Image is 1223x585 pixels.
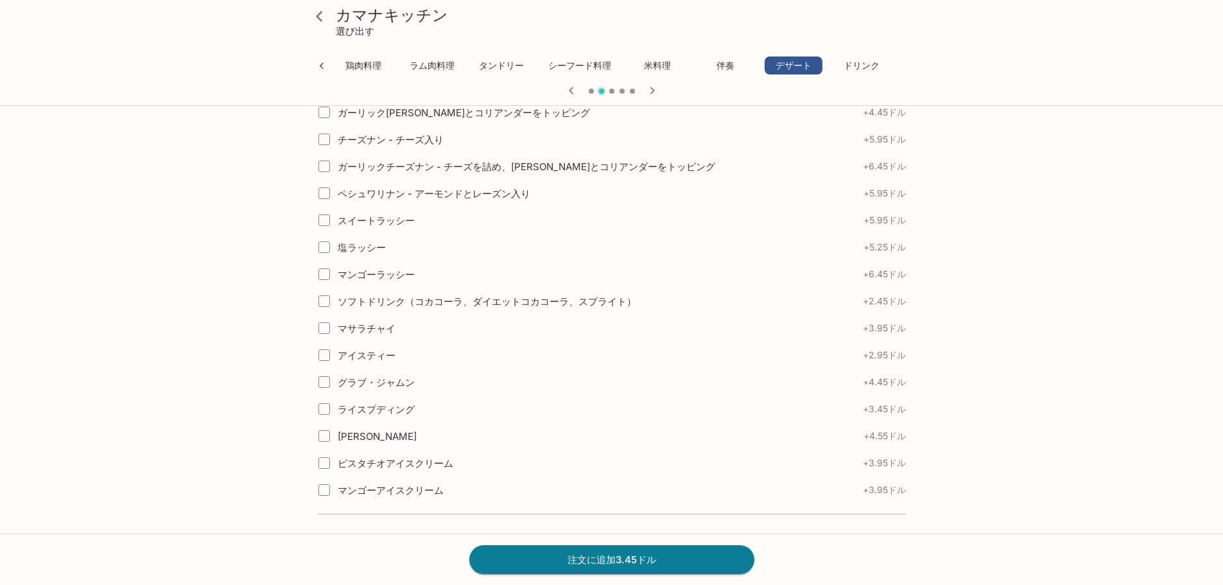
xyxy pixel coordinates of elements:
[338,214,415,227] font: スイートラッシー
[338,322,395,335] font: マサラチャイ
[338,161,715,173] font: ガーリックチーズナン - チーズを詰め、[PERSON_NAME]とコリアンダーをトッピング
[338,484,444,496] font: マンゴーアイスクリーム
[338,349,395,362] font: アイスティー
[776,60,811,71] font: デザート
[863,484,869,495] font: +
[869,349,906,360] font: 2.95ドル
[338,457,453,469] font: ピスタチオアイスクリーム
[869,241,906,252] font: 5.25ドル
[869,403,906,414] font: 3.45ドル
[869,107,906,118] font: 4.45ドル
[869,322,906,333] font: 3.95ドル
[345,60,381,71] font: 鶏肉料理
[863,214,869,225] font: +
[336,6,448,24] font: カマナキッチン
[869,134,906,144] font: 5.95ドル
[479,60,524,71] font: タンドリー
[338,430,417,442] font: [PERSON_NAME]
[336,25,374,37] font: 選び出す
[338,268,415,281] font: マンゴーラッシー
[869,376,906,387] font: 4.45ドル
[844,60,880,71] font: ドリンク
[469,545,754,574] button: 注文に追加3.45ドル
[338,295,636,308] font: ソフトドリンク（コカコーラ、ダイエットコカコーラ、スプライト）
[863,295,869,306] font: +
[338,134,444,146] font: チーズナン - チーズ入り
[869,214,906,225] font: 5.95ドル
[568,554,616,566] font: 注文に追加
[869,268,906,279] font: 6.45ドル
[863,349,869,360] font: +
[338,241,386,254] font: 塩ラッシー
[869,188,906,198] font: 5.95ドル
[863,107,869,118] font: +
[863,376,869,387] font: +
[548,60,611,71] font: シーフード料理
[863,457,869,468] font: +
[869,457,906,468] font: 3.95ドル
[338,403,415,415] font: ライスプディング
[869,484,906,495] font: 3.95ドル
[863,322,869,333] font: +
[863,134,869,144] font: +
[410,60,455,71] font: ラム肉料理
[338,188,530,200] font: ペシュワリナン - アーモンドとレーズン入り
[869,161,906,171] font: 6.45ドル
[616,554,656,566] font: 3.45ドル
[863,268,869,279] font: +
[863,161,869,171] font: +
[338,107,590,119] font: ガーリック[PERSON_NAME]とコリアンダーをトッピング
[863,188,869,198] font: +
[869,295,906,306] font: 2.45ドル
[338,376,415,389] font: グラブ・ジャムン
[863,403,869,414] font: +
[716,60,734,71] font: 伴奏
[863,430,869,441] font: +
[863,241,869,252] font: +
[869,430,906,441] font: 4.55ドル
[644,60,671,71] font: 米料理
